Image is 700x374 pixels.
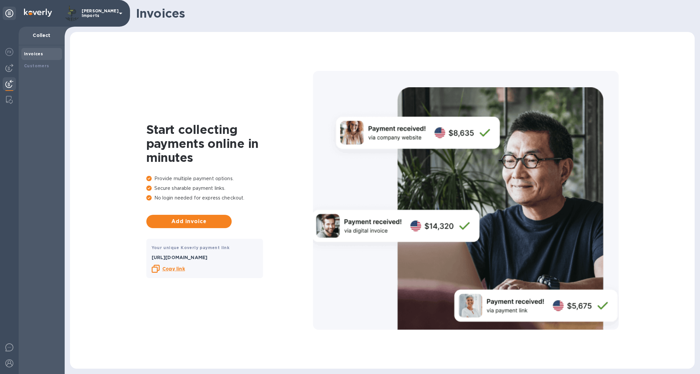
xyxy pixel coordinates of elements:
[146,123,313,165] h1: Start collecting payments online in minutes
[146,215,232,228] button: Add invoice
[146,194,313,201] p: No login needed for express checkout.
[24,63,49,68] b: Customers
[82,9,115,18] p: [PERSON_NAME] Imports
[24,32,59,39] p: Collect
[162,266,185,271] b: Copy link
[136,6,689,20] h1: Invoices
[24,51,43,56] b: Invoices
[146,175,313,182] p: Provide multiple payment options.
[152,217,226,225] span: Add invoice
[146,185,313,192] p: Secure sharable payment links.
[3,7,16,20] div: Unpin categories
[24,9,52,17] img: Logo
[152,254,258,261] p: [URL][DOMAIN_NAME]
[152,245,230,250] b: Your unique Koverly payment link
[5,48,13,56] img: Foreign exchange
